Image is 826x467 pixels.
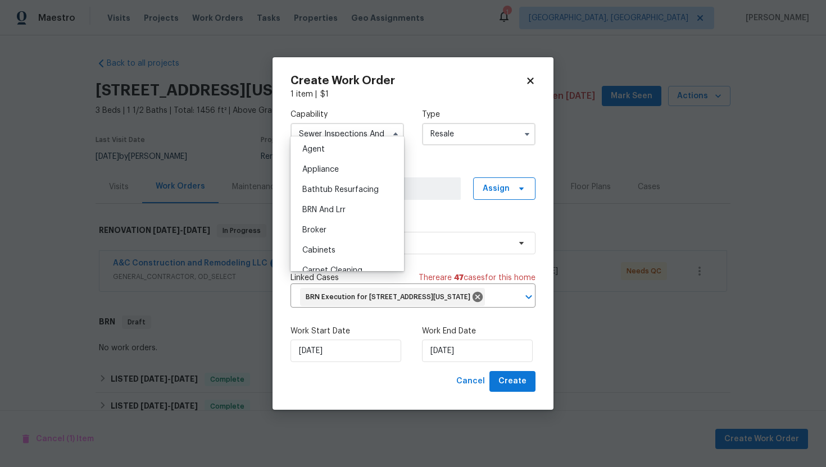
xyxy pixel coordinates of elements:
span: Broker [302,226,326,234]
input: M/D/YYYY [291,340,401,362]
span: Cabinets [302,246,335,254]
span: 47 [454,274,464,282]
span: Bathtub Resurfacing [302,186,379,194]
div: BRN Execution for [STREET_ADDRESS][US_STATE] [300,288,485,306]
button: Create [489,371,535,392]
button: Cancel [452,371,489,392]
label: Trade Partner [291,218,535,229]
label: Work End Date [422,326,535,337]
span: There are case s for this home [419,272,535,283]
span: Create [498,374,527,388]
span: Agent [302,145,325,153]
span: Carpet Cleaning [302,267,362,274]
button: Open [521,289,537,305]
span: BRN And Lrr [302,206,346,214]
button: Hide options [389,127,402,141]
span: Cancel [456,374,485,388]
div: 1 item | [291,89,535,100]
label: Capability [291,109,404,120]
span: BRN Execution for [STREET_ADDRESS][US_STATE] [306,292,475,302]
button: Show options [520,127,534,141]
span: Appliance [302,166,339,173]
span: $ 1 [320,90,329,98]
h2: Create Work Order [291,75,525,86]
input: Select... [291,123,404,145]
span: Linked Cases [291,272,339,283]
span: Select trade partner [300,237,510,249]
input: M/D/YYYY [422,340,533,362]
label: Work Start Date [291,326,404,337]
input: Select... [422,123,535,145]
label: Work Order Manager [291,163,535,175]
span: Assign [483,183,510,194]
label: Type [422,109,535,120]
